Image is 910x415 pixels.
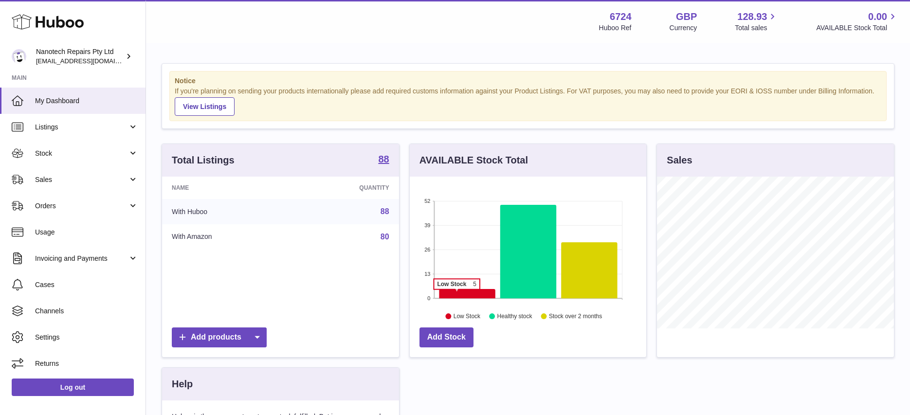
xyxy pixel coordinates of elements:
[378,154,389,164] strong: 88
[162,224,291,250] td: With Amazon
[424,247,430,253] text: 26
[454,313,481,320] text: Low Stock
[735,10,778,33] a: 128.93 Total sales
[473,281,476,288] tspan: 5
[36,47,124,66] div: Nanotech Repairs Pty Ltd
[175,87,881,116] div: If you're planning on sending your products internationally please add required customs informati...
[12,49,26,64] img: info@nanotechrepairs.com
[735,23,778,33] span: Total sales
[667,154,692,167] h3: Sales
[162,199,291,224] td: With Huboo
[36,57,143,65] span: [EMAIL_ADDRESS][DOMAIN_NAME]
[35,254,128,263] span: Invoicing and Payments
[175,76,881,86] strong: Notice
[437,281,466,288] tspan: Low Stock
[35,201,128,211] span: Orders
[35,359,138,368] span: Returns
[737,10,767,23] span: 128.93
[35,149,128,158] span: Stock
[549,313,602,320] text: Stock over 2 months
[427,295,430,301] text: 0
[676,10,697,23] strong: GBP
[172,327,267,347] a: Add products
[419,154,528,167] h3: AVAILABLE Stock Total
[670,23,697,33] div: Currency
[172,378,193,391] h3: Help
[35,175,128,184] span: Sales
[610,10,632,23] strong: 6724
[816,23,898,33] span: AVAILABLE Stock Total
[599,23,632,33] div: Huboo Ref
[381,207,389,216] a: 88
[35,307,138,316] span: Channels
[35,228,138,237] span: Usage
[424,198,430,204] text: 52
[35,333,138,342] span: Settings
[419,327,473,347] a: Add Stock
[35,280,138,289] span: Cases
[12,379,134,396] a: Log out
[378,154,389,166] a: 88
[162,177,291,199] th: Name
[424,222,430,228] text: 39
[291,177,399,199] th: Quantity
[35,96,138,106] span: My Dashboard
[816,10,898,33] a: 0.00 AVAILABLE Stock Total
[381,233,389,241] a: 80
[497,313,532,320] text: Healthy stock
[175,97,235,116] a: View Listings
[172,154,235,167] h3: Total Listings
[868,10,887,23] span: 0.00
[35,123,128,132] span: Listings
[424,271,430,277] text: 13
